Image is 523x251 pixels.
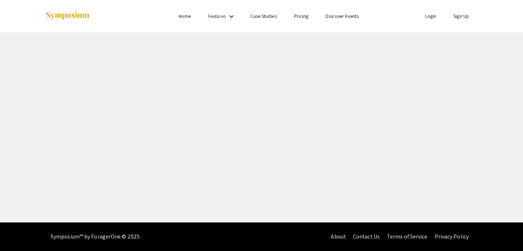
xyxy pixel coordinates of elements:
[45,11,90,21] img: Symposium by ForagerOne
[325,13,359,19] a: Discover Events
[453,13,469,19] a: Sign Up
[179,13,191,19] a: Home
[250,13,277,19] a: Case Studies
[208,13,226,19] a: Features
[435,233,469,240] a: Privacy Policy
[387,233,428,240] a: Terms of Service
[353,233,380,240] a: Contact Us
[331,233,346,240] a: About
[51,222,140,251] div: Symposium™ by ForagerOne © 2025
[425,13,437,19] a: Login
[294,13,309,19] a: Pricing
[227,12,236,21] mat-icon: Expand Features list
